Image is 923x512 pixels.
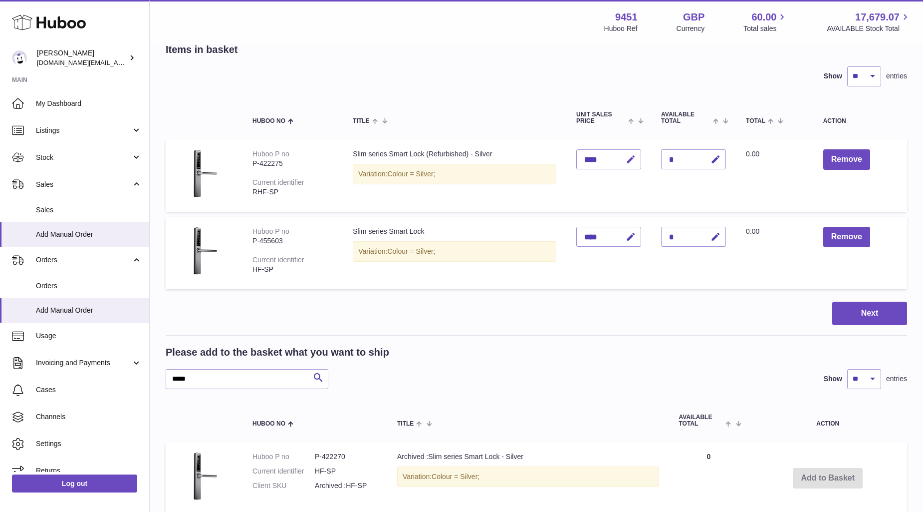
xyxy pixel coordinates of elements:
[823,149,870,170] button: Remove
[166,346,389,359] h2: Please add to the basket what you want to ship
[252,159,333,168] div: P-422275
[252,178,304,186] div: Current identifier
[604,24,638,33] div: Huboo Ref
[252,236,333,246] div: P-455603
[252,256,304,264] div: Current identifier
[751,10,776,24] span: 60.00
[315,481,377,491] dd: Archived :HF-SP
[36,412,142,422] span: Channels
[743,10,788,33] a: 60.00 Total sales
[886,71,907,81] span: entries
[387,170,435,178] span: Colour = Silver;
[36,205,142,215] span: Sales
[252,452,315,462] dt: Huboo P no
[749,404,908,437] th: Action
[746,150,759,158] span: 0.00
[252,150,289,158] div: Huboo P no
[353,118,369,124] span: Title
[37,48,127,67] div: [PERSON_NAME]
[661,111,710,124] span: AVAILABLE Total
[36,230,142,239] span: Add Manual Order
[397,467,659,487] div: Variation:
[397,421,414,427] span: Title
[176,149,226,199] img: Slim series Smart Lock (Refurbished) - Silver
[823,118,897,124] div: Action
[677,24,705,33] div: Currency
[683,10,704,24] strong: GBP
[855,10,900,24] span: 17,679.07
[12,475,137,493] a: Log out
[343,217,566,289] td: Slim series Smart Lock
[824,71,842,81] label: Show
[36,439,142,449] span: Settings
[576,111,626,124] span: Unit Sales Price
[36,255,131,265] span: Orders
[827,10,911,33] a: 17,679.07 AVAILABLE Stock Total
[176,227,226,277] img: Slim series Smart Lock
[353,241,556,262] div: Variation:
[832,302,907,325] button: Next
[432,473,479,481] span: Colour = Silver;
[36,99,142,108] span: My Dashboard
[252,227,289,235] div: Huboo P no
[252,467,315,476] dt: Current identifier
[746,227,759,235] span: 0.00
[679,414,723,427] span: AVAILABLE Total
[343,139,566,212] td: Slim series Smart Lock (Refurbished) - Silver
[743,24,788,33] span: Total sales
[37,58,199,66] span: [DOMAIN_NAME][EMAIL_ADDRESS][DOMAIN_NAME]
[36,385,142,395] span: Cases
[252,265,333,274] div: HF-SP
[252,187,333,197] div: RHF-SP
[36,281,142,291] span: Orders
[886,374,907,384] span: entries
[36,180,131,189] span: Sales
[176,452,226,502] img: Archived :Slim series Smart Lock - Silver
[746,118,765,124] span: Total
[252,118,285,124] span: Huboo no
[387,247,435,255] span: Colour = Silver;
[824,374,842,384] label: Show
[36,331,142,341] span: Usage
[353,164,556,184] div: Variation:
[823,227,870,247] button: Remove
[615,10,638,24] strong: 9451
[827,24,911,33] span: AVAILABLE Stock Total
[252,481,315,491] dt: Client SKU
[36,358,131,368] span: Invoicing and Payments
[315,467,377,476] dd: HF-SP
[36,126,131,135] span: Listings
[36,306,142,315] span: Add Manual Order
[252,421,285,427] span: Huboo no
[12,50,27,65] img: amir.ch@gmail.com
[166,43,238,56] h2: Items in basket
[315,452,377,462] dd: P-422270
[36,466,142,476] span: Returns
[36,153,131,162] span: Stock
